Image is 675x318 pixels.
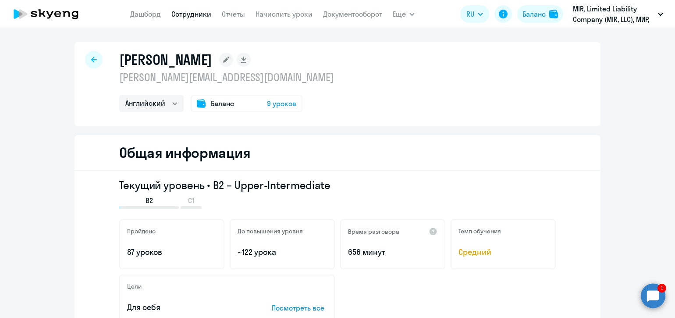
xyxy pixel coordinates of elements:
span: 9 уроков [267,98,296,109]
button: Балансbalance [517,5,563,23]
a: Сотрудники [171,10,211,18]
button: MIR, Limited Liability Company (MIR, LLC), МИР, ООО [568,4,668,25]
a: Начислить уроки [256,10,313,18]
p: Посмотреть все [272,303,327,313]
p: ~122 урока [238,247,327,258]
h1: [PERSON_NAME] [119,51,212,68]
span: Средний [458,247,548,258]
img: balance [549,10,558,18]
p: Для себя [127,302,245,313]
h5: Темп обучения [458,227,501,235]
p: 87 уроков [127,247,217,258]
a: Документооборот [323,10,382,18]
h3: Текущий уровень • B2 – Upper-Intermediate [119,178,556,192]
button: Ещё [393,5,415,23]
h5: Цели [127,282,142,290]
div: Баланс [522,9,546,19]
h5: До повышения уровня [238,227,303,235]
a: Отчеты [222,10,245,18]
h5: Время разговора [348,228,399,236]
span: C1 [188,196,194,205]
span: Баланс [211,98,234,109]
span: Ещё [393,9,406,19]
h2: Общая информация [119,144,250,161]
a: Дашборд [130,10,161,18]
h5: Пройдено [127,227,156,235]
p: MIR, Limited Liability Company (MIR, LLC), МИР, ООО [573,4,654,25]
p: [PERSON_NAME][EMAIL_ADDRESS][DOMAIN_NAME] [119,70,334,84]
span: RU [466,9,474,19]
p: 656 минут [348,247,437,258]
button: RU [460,5,489,23]
span: B2 [146,196,153,205]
